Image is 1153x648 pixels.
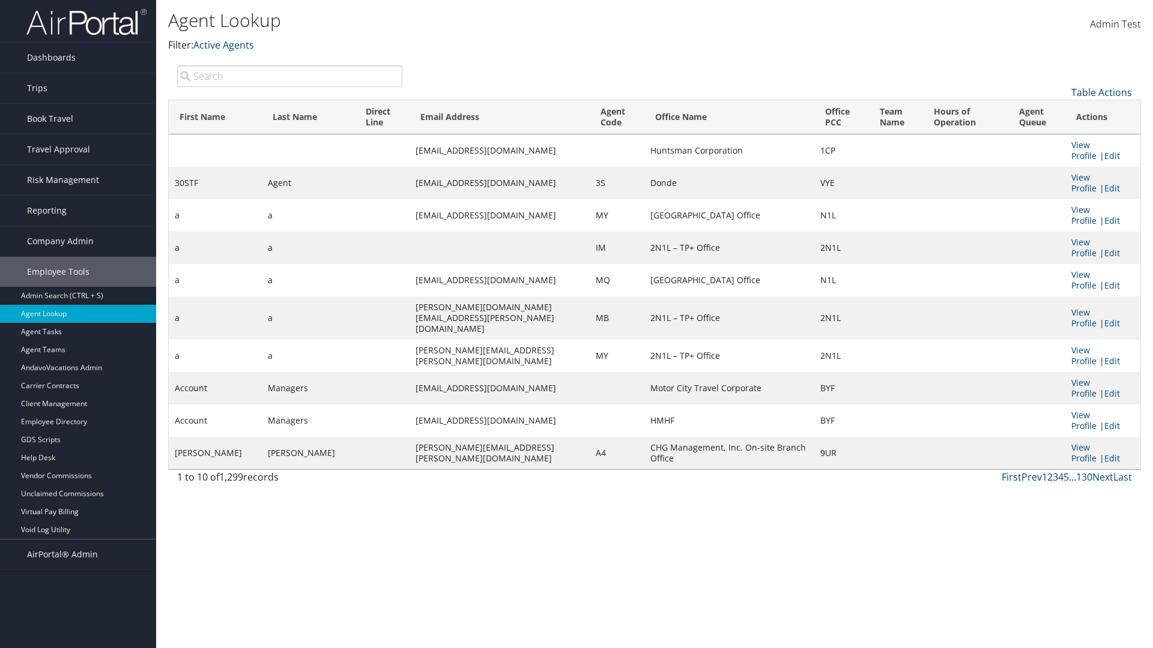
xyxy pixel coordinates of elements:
[219,470,243,484] span: 1,299
[1065,437,1140,469] td: |
[177,470,402,490] div: 1 to 10 of records
[410,404,590,437] td: [EMAIL_ADDRESS][DOMAIN_NAME]
[590,264,644,296] td: MQ
[590,167,644,199] td: 3S
[169,199,262,232] td: a
[410,199,590,232] td: [EMAIL_ADDRESS][DOMAIN_NAME]
[1090,6,1141,43] a: Admin Test
[644,296,814,340] td: 2N1L – TP+ Office
[27,257,89,287] span: Employee Tools
[169,100,262,134] th: First Name: activate to sort column descending
[814,232,868,264] td: 2N1L
[169,340,262,372] td: a
[1065,199,1140,232] td: |
[590,296,644,340] td: MB
[814,167,868,199] td: VYE
[168,38,817,53] p: Filter:
[644,437,814,469] td: CHG Management, Inc. On-site Branch Office
[1058,470,1064,484] a: 4
[1076,470,1092,484] a: 130
[262,232,355,264] td: a
[1071,344,1097,367] a: View Profile
[410,296,590,340] td: [PERSON_NAME][DOMAIN_NAME][EMAIL_ADDRESS][PERSON_NAME][DOMAIN_NAME]
[410,340,590,372] td: [PERSON_NAME][EMAIL_ADDRESS][PERSON_NAME][DOMAIN_NAME]
[193,38,254,52] a: Active Agents
[1071,269,1097,291] a: View Profile
[1071,409,1097,431] a: View Profile
[1104,388,1120,399] a: Edit
[644,232,814,264] td: 2N1L – TP+ Office
[1104,355,1120,367] a: Edit
[1065,167,1140,199] td: |
[1113,470,1132,484] a: Last
[590,100,644,134] th: Agent Code: activate to sort column ascending
[262,296,355,340] td: a
[262,167,355,199] td: Agent
[1104,280,1120,291] a: Edit
[1104,182,1120,194] a: Edit
[168,8,817,33] h1: Agent Lookup
[410,134,590,167] td: [EMAIL_ADDRESS][DOMAIN_NAME]
[1104,247,1120,259] a: Edit
[1071,204,1097,226] a: View Profile
[262,100,355,134] th: Last Name: activate to sort column ascending
[27,196,67,226] span: Reporting
[1065,100,1140,134] th: Actions
[590,340,644,372] td: MY
[1104,420,1120,431] a: Edit
[1104,452,1120,464] a: Edit
[169,264,262,296] td: a
[169,167,262,199] td: 30STF
[1071,86,1132,99] a: Table Actions
[1047,470,1053,484] a: 2
[262,372,355,404] td: Managers
[177,65,402,87] input: Search
[27,165,99,195] span: Risk Management
[169,404,262,437] td: Account
[814,340,868,372] td: 2N1L
[410,437,590,469] td: [PERSON_NAME][EMAIL_ADDRESS][PERSON_NAME][DOMAIN_NAME]
[1071,442,1097,464] a: View Profile
[923,100,1008,134] th: Hours of Operation: activate to sort column ascending
[1065,264,1140,296] td: |
[169,296,262,340] td: a
[1104,215,1120,226] a: Edit
[1065,232,1140,264] td: |
[814,199,868,232] td: N1L
[1065,296,1140,340] td: |
[1069,470,1076,484] span: …
[1064,470,1069,484] a: 5
[27,134,90,164] span: Travel Approval
[410,264,590,296] td: [EMAIL_ADDRESS][DOMAIN_NAME]
[169,372,262,404] td: Account
[644,264,814,296] td: [GEOGRAPHIC_DATA] Office
[869,100,923,134] th: Team Name: activate to sort column ascending
[355,100,409,134] th: Direct Line: activate to sort column ascending
[1065,372,1140,404] td: |
[644,340,814,372] td: 2N1L – TP+ Office
[262,437,355,469] td: [PERSON_NAME]
[27,43,76,73] span: Dashboards
[644,167,814,199] td: Donde
[1071,307,1097,329] a: View Profile
[814,404,868,437] td: BYF
[1071,236,1097,259] a: View Profile
[27,539,98,569] span: AirPortal® Admin
[27,226,94,256] span: Company Admin
[1104,150,1120,161] a: Edit
[644,372,814,404] td: Motor City Travel Corporate
[1065,404,1140,437] td: |
[410,100,590,134] th: Email Address: activate to sort column ascending
[262,264,355,296] td: a
[590,199,644,232] td: MY
[1090,17,1141,31] span: Admin Test
[1092,470,1113,484] a: Next
[814,134,868,167] td: 1CP
[1071,139,1097,161] a: View Profile
[1065,134,1140,167] td: |
[590,437,644,469] td: A4
[814,264,868,296] td: N1L
[410,167,590,199] td: [EMAIL_ADDRESS][DOMAIN_NAME]
[644,404,814,437] td: HMHF
[262,199,355,232] td: a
